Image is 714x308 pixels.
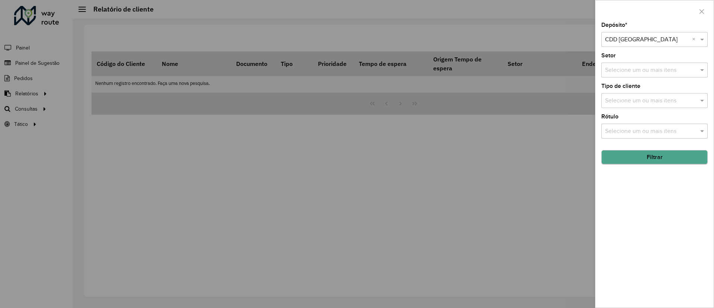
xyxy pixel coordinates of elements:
[601,112,618,121] label: Rótulo
[601,150,708,164] button: Filtrar
[692,35,698,44] span: Clear all
[601,20,627,29] label: Depósito
[601,82,640,91] label: Tipo de cliente
[601,51,616,60] label: Setor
